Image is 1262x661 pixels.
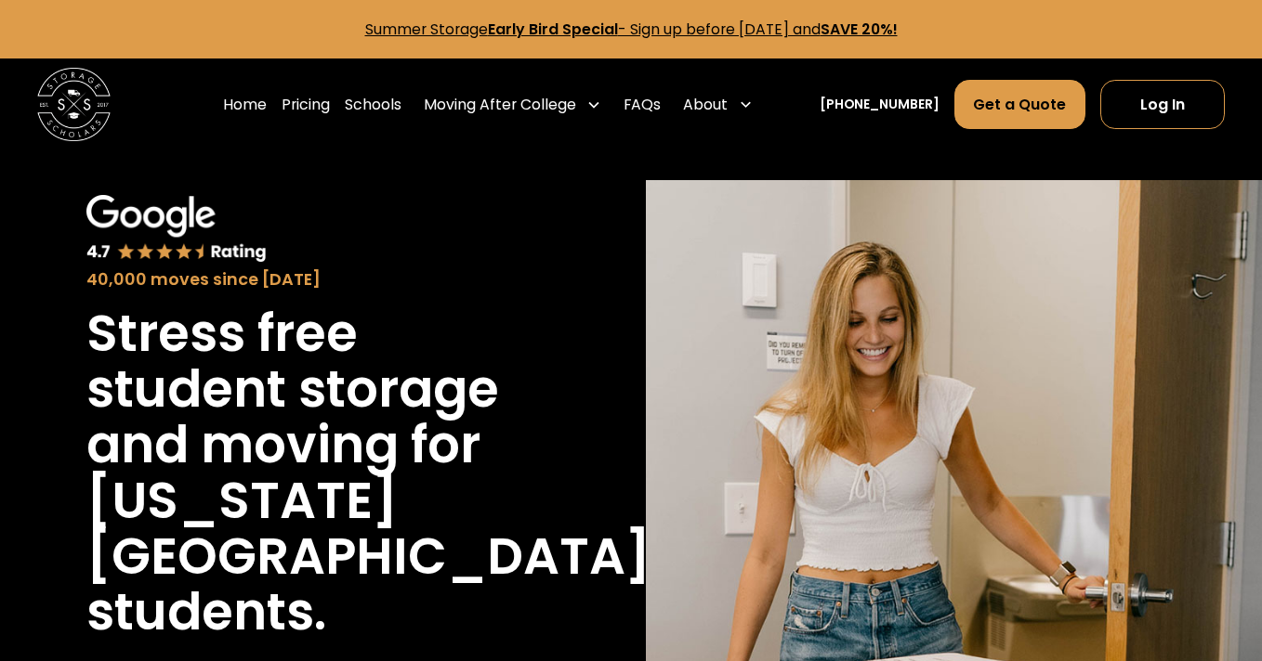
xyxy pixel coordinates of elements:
[820,95,940,114] a: [PHONE_NUMBER]
[86,306,531,473] h1: Stress free student storage and moving for
[86,585,326,641] h1: students.
[424,94,576,116] div: Moving After College
[223,79,267,130] a: Home
[416,79,610,130] div: Moving After College
[86,473,651,585] h1: [US_STATE][GEOGRAPHIC_DATA]
[624,79,661,130] a: FAQs
[365,19,898,40] a: Summer StorageEarly Bird Special- Sign up before [DATE] andSAVE 20%!
[37,68,111,141] img: Storage Scholars main logo
[37,68,111,141] a: home
[86,195,267,264] img: Google 4.7 star rating
[683,94,728,116] div: About
[676,79,761,130] div: About
[488,19,618,40] strong: Early Bird Special
[1100,80,1226,129] a: Log In
[821,19,898,40] strong: SAVE 20%!
[954,80,1086,129] a: Get a Quote
[282,79,330,130] a: Pricing
[345,79,401,130] a: Schools
[86,267,531,292] div: 40,000 moves since [DATE]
